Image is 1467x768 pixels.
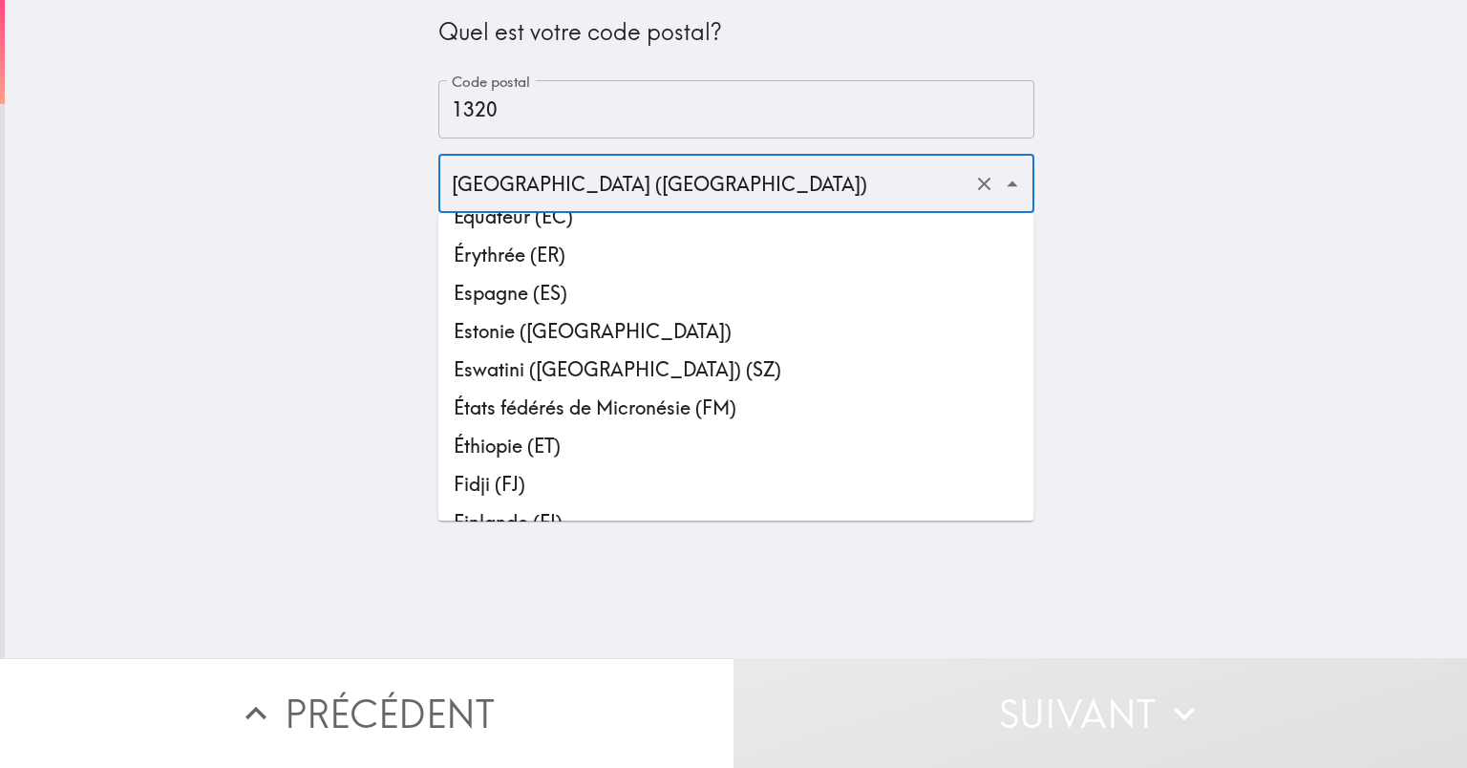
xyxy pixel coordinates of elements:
button: Suivant [733,658,1467,768]
li: Éthiopie (ET) [438,427,1034,465]
li: Équateur (EC) [438,198,1034,236]
li: Eswatini ([GEOGRAPHIC_DATA]) (SZ) [438,351,1034,389]
button: Close [997,169,1027,199]
li: Érythrée (ER) [438,236,1034,274]
label: Code postal [452,72,530,93]
li: Espagne (ES) [438,274,1034,312]
li: Estonie ([GEOGRAPHIC_DATA]) [438,312,1034,351]
button: Clear [969,169,999,199]
li: États fédérés de Micronésie (FM) [438,389,1034,427]
div: Quel est votre code postal? [438,16,1034,49]
li: Finlande (FI) [438,503,1034,542]
li: Fidji (FJ) [438,465,1034,503]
